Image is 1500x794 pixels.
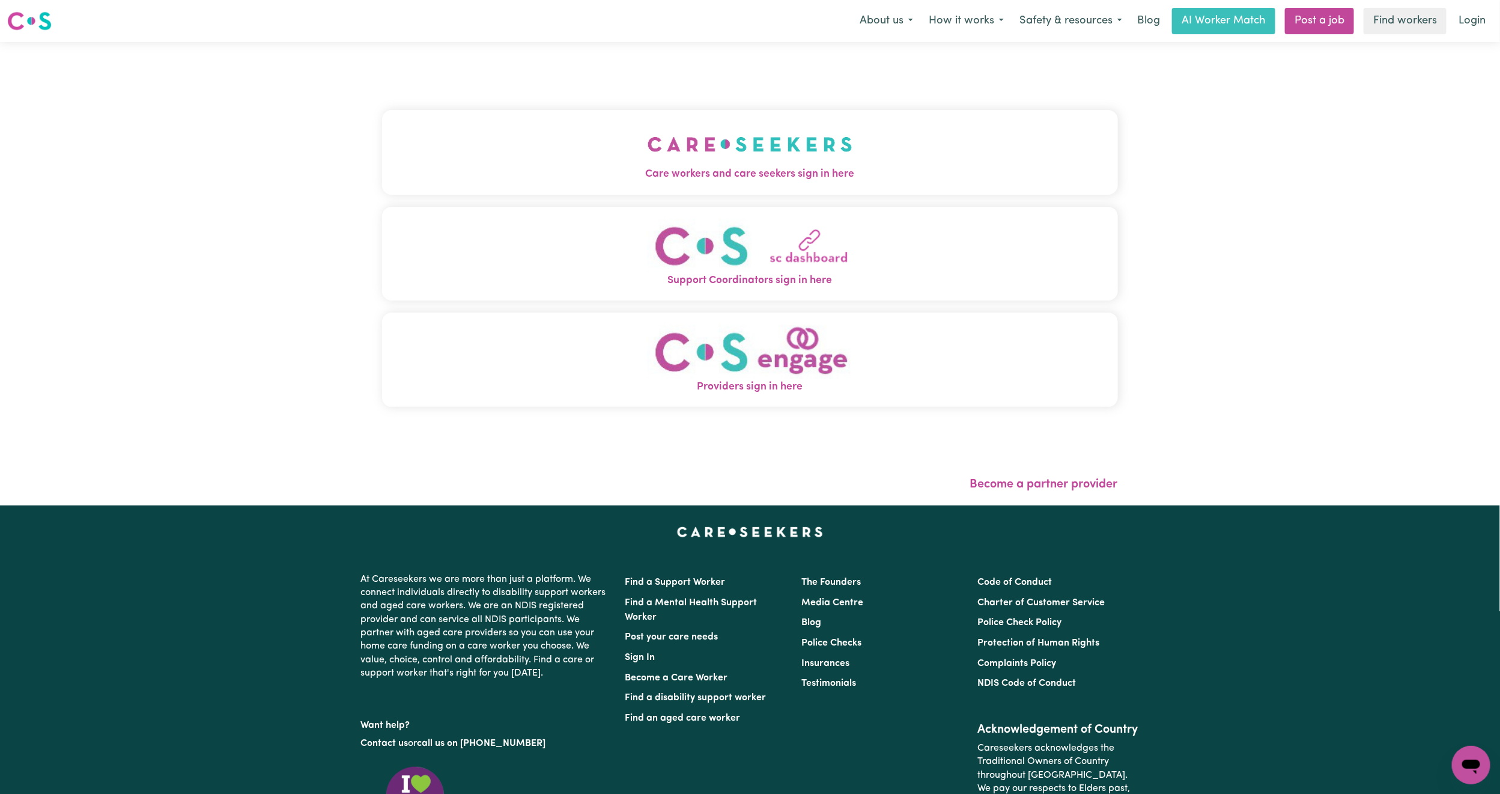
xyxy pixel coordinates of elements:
a: Testimonials [801,679,856,688]
a: Blog [801,618,821,628]
a: Insurances [801,659,849,668]
a: Sign In [625,653,655,662]
a: Police Check Policy [977,618,1061,628]
a: Media Centre [801,598,863,608]
button: Safety & resources [1012,8,1130,34]
button: Care workers and care seekers sign in here [382,110,1118,194]
h2: Acknowledgement of Country [977,722,1139,737]
button: Support Coordinators sign in here [382,207,1118,301]
a: AI Worker Match [1172,8,1275,34]
a: Police Checks [801,638,861,648]
a: Careseekers home page [677,527,823,537]
a: Become a partner provider [970,478,1118,490]
a: Find an aged care worker [625,713,741,723]
a: Find a disability support worker [625,693,767,703]
button: About us [852,8,921,34]
a: Charter of Customer Service [977,598,1105,608]
span: Support Coordinators sign in here [382,273,1118,289]
a: Login [1451,8,1493,34]
a: Complaints Policy [977,659,1056,668]
a: Become a Care Worker [625,673,728,683]
span: Care workers and care seekers sign in here [382,166,1118,182]
a: call us on [PHONE_NUMBER] [418,739,546,748]
button: Providers sign in here [382,313,1118,407]
button: How it works [921,8,1012,34]
a: Protection of Human Rights [977,638,1099,648]
a: Blog [1130,8,1167,34]
a: Careseekers logo [7,7,52,35]
a: The Founders [801,578,861,587]
p: or [361,732,611,755]
a: Find workers [1364,8,1447,34]
p: Want help? [361,714,611,732]
p: At Careseekers we are more than just a platform. We connect individuals directly to disability su... [361,568,611,685]
a: NDIS Code of Conduct [977,679,1076,688]
a: Find a Mental Health Support Worker [625,598,758,622]
a: Post a job [1285,8,1354,34]
iframe: Button to launch messaging window, conversation in progress [1452,746,1490,784]
img: Careseekers logo [7,10,52,32]
a: Find a Support Worker [625,578,726,587]
a: Post your care needs [625,632,718,642]
a: Contact us [361,739,408,748]
a: Code of Conduct [977,578,1052,587]
span: Providers sign in here [382,379,1118,395]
